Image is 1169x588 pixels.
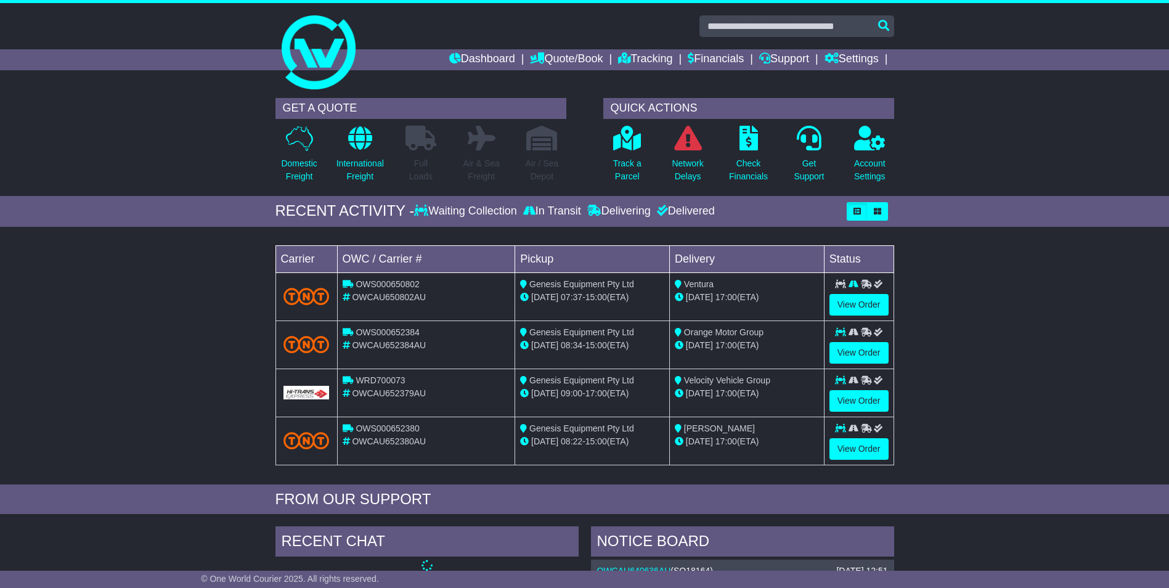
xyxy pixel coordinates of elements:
[715,388,737,398] span: 17:00
[585,436,607,446] span: 15:00
[829,438,889,460] a: View Order
[280,125,317,190] a: DomesticFreight
[686,292,713,302] span: [DATE]
[728,125,768,190] a: CheckFinancials
[561,292,582,302] span: 07:37
[520,291,664,304] div: - (ETA)
[684,279,714,289] span: Ventura
[281,157,317,183] p: Domestic Freight
[591,526,894,560] div: NOTICE BOARD
[201,574,379,584] span: © One World Courier 2025. All rights reserved.
[356,327,420,337] span: OWS000652384
[520,205,584,218] div: In Transit
[597,566,888,576] div: ( )
[585,340,607,350] span: 15:00
[561,388,582,398] span: 09:00
[283,432,330,449] img: TNT_Domestic.png
[520,339,664,352] div: - (ETA)
[829,342,889,364] a: View Order
[531,292,558,302] span: [DATE]
[684,375,770,385] span: Velocity Vehicle Group
[824,245,894,272] td: Status
[613,125,642,190] a: Track aParcel
[275,526,579,560] div: RECENT CHAT
[531,388,558,398] span: [DATE]
[829,390,889,412] a: View Order
[561,340,582,350] span: 08:34
[530,49,603,70] a: Quote/Book
[654,205,715,218] div: Delivered
[337,245,515,272] td: OWC / Carrier #
[275,245,337,272] td: Carrier
[336,125,385,190] a: InternationalFreight
[352,340,426,350] span: OWCAU652384AU
[674,566,710,576] span: SO18164
[829,294,889,316] a: View Order
[585,388,607,398] span: 17:00
[584,205,654,218] div: Delivering
[275,98,566,119] div: GET A QUOTE
[825,49,879,70] a: Settings
[520,387,664,400] div: - (ETA)
[618,49,672,70] a: Tracking
[794,157,824,183] p: Get Support
[529,327,634,337] span: Genesis Equipment Pty Ltd
[529,375,634,385] span: Genesis Equipment Pty Ltd
[520,435,664,448] div: - (ETA)
[356,423,420,433] span: OWS000652380
[603,98,894,119] div: QUICK ACTIONS
[275,202,415,220] div: RECENT ACTIVITY -
[283,386,330,399] img: GetCarrierServiceLogo
[529,279,634,289] span: Genesis Equipment Pty Ltd
[684,327,764,337] span: Orange Motor Group
[686,388,713,398] span: [DATE]
[671,125,704,190] a: NetworkDelays
[526,157,559,183] p: Air / Sea Depot
[684,423,755,433] span: [PERSON_NAME]
[336,157,384,183] p: International Freight
[675,291,819,304] div: (ETA)
[675,339,819,352] div: (ETA)
[715,436,737,446] span: 17:00
[352,292,426,302] span: OWCAU650802AU
[675,387,819,400] div: (ETA)
[686,340,713,350] span: [DATE]
[356,279,420,289] span: OWS000650802
[793,125,825,190] a: GetSupport
[688,49,744,70] a: Financials
[715,340,737,350] span: 17:00
[585,292,607,302] span: 15:00
[405,157,436,183] p: Full Loads
[515,245,670,272] td: Pickup
[669,245,824,272] td: Delivery
[352,436,426,446] span: OWCAU652380AU
[561,436,582,446] span: 08:22
[715,292,737,302] span: 17:00
[853,125,886,190] a: AccountSettings
[531,340,558,350] span: [DATE]
[597,566,671,576] a: OWCAU640636AU
[414,205,519,218] div: Waiting Collection
[529,423,634,433] span: Genesis Equipment Pty Ltd
[283,336,330,353] img: TNT_Domestic.png
[283,288,330,304] img: TNT_Domestic.png
[672,157,703,183] p: Network Delays
[275,491,894,508] div: FROM OUR SUPPORT
[352,388,426,398] span: OWCAU652379AU
[759,49,809,70] a: Support
[686,436,713,446] span: [DATE]
[463,157,500,183] p: Air & Sea Freight
[729,157,768,183] p: Check Financials
[675,435,819,448] div: (ETA)
[613,157,642,183] p: Track a Parcel
[449,49,515,70] a: Dashboard
[854,157,886,183] p: Account Settings
[836,566,887,576] div: [DATE] 12:51
[356,375,405,385] span: WRD700073
[531,436,558,446] span: [DATE]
